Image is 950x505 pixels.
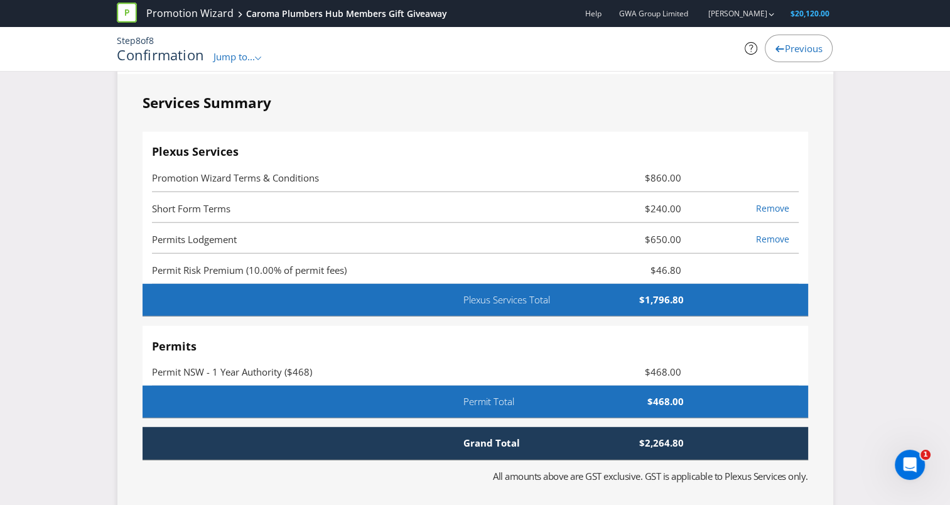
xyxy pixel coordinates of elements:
[583,364,691,379] span: $468.00
[695,8,767,19] a: [PERSON_NAME]
[598,293,693,307] span: $1,796.80
[755,202,789,214] a: Remove
[136,35,141,46] span: 8
[152,202,230,215] span: Short Form Terms
[141,35,149,46] span: of
[152,171,319,184] span: Promotion Wizard Terms & Conditions
[618,8,688,19] span: GWA Group Limited
[493,470,808,482] span: All amounts above are GST exclusive. GST is applicable to Plexus Services only.
[152,366,312,378] span: Permit NSW - 1 Year Authority ($468)
[246,8,447,20] div: Caroma Plumbers Hub Members Gift Giveaway
[149,35,154,46] span: 8
[583,201,691,216] span: $240.00
[585,8,601,19] a: Help
[895,450,925,480] iframe: Intercom live chat
[550,395,694,408] span: $468.00
[583,263,691,278] span: $46.80
[583,170,691,185] span: $860.00
[454,293,598,307] span: Plexus Services Total
[784,42,822,55] span: Previous
[583,232,691,247] span: $650.00
[117,35,136,46] span: Step
[755,233,789,245] a: Remove
[152,340,799,353] h4: Permits
[152,233,237,246] span: Permits Lodgement
[152,146,799,158] h4: Plexus Services
[117,47,204,62] h1: Confirmation
[920,450,931,460] span: 1
[454,437,549,450] span: Grand Total
[152,264,347,276] span: Permit Risk Premium (10.00% of permit fees)
[454,395,549,408] span: Permit Total
[146,6,234,21] a: Promotion Wizard
[550,437,694,450] span: $2,264.80
[143,93,271,113] legend: Services Summary
[790,8,829,19] span: $20,120.00
[213,50,255,63] span: Jump to...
